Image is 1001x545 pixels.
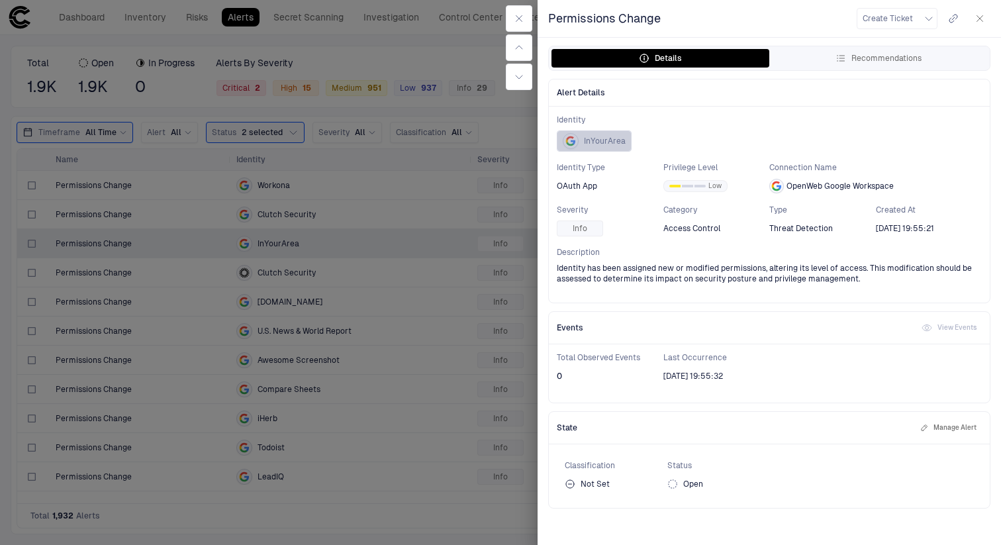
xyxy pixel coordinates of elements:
[663,371,723,381] div: 6/11/2025 16:55:32 (GMT+00:00 UTC)
[663,223,720,234] span: Access Control
[708,181,722,191] span: Low
[694,185,706,187] div: 2
[557,205,663,215] span: Severity
[548,11,661,26] span: Permissions Change
[667,460,770,471] span: Status
[557,162,663,173] span: Identity Type
[876,223,934,234] div: 6/11/2025 16:55:21 (GMT+00:00 UTC)
[663,205,770,215] span: Category
[557,115,982,125] span: Identity
[557,181,597,191] span: OAuth App
[557,130,632,152] button: InYourArea
[863,13,913,24] span: Create Ticket
[557,263,982,284] span: Identity has been assigned new or modified permissions, altering its level of access. This modifi...
[682,185,693,187] div: 1
[557,371,562,381] span: 0
[669,185,681,187] div: 0
[639,53,682,64] div: Details
[663,371,723,381] span: [DATE] 19:55:32
[584,136,626,146] span: InYourArea
[769,205,876,215] span: Type
[787,181,894,191] span: OpenWeb Google Workspace
[573,223,587,234] span: Info
[557,422,577,433] span: State
[557,322,583,333] span: Events
[835,53,922,64] div: Recommendations
[557,87,605,98] span: Alert Details
[565,479,610,489] div: Not Set
[769,223,833,234] span: Threat Detection
[876,223,934,234] span: [DATE] 19:55:21
[663,352,770,363] span: Last Occurrence
[769,162,982,173] span: Connection Name
[557,247,982,258] span: Description
[683,479,703,489] span: Open
[557,352,663,363] span: Total Observed Events
[876,205,982,215] span: Created At
[918,420,979,436] button: Manage Alert
[857,8,937,29] button: Create Ticket
[565,460,667,471] span: Classification
[663,162,770,173] span: Privilege Level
